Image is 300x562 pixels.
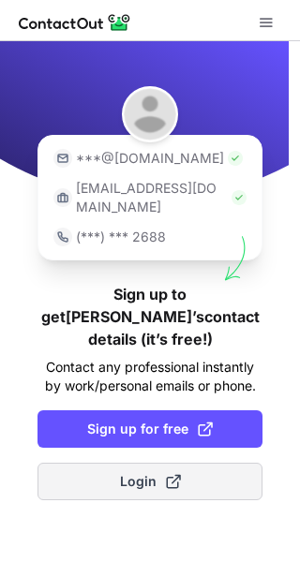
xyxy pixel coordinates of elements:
[37,410,262,448] button: Sign up for free
[76,179,228,216] p: [EMAIL_ADDRESS][DOMAIN_NAME]
[19,11,131,34] img: ContactOut v5.3.10
[53,149,72,168] img: https://contactout.com/extension/app/static/media/login-email-icon.f64bce713bb5cd1896fef81aa7b14a...
[232,190,247,205] img: Check Icon
[53,228,72,246] img: https://contactout.com/extension/app/static/media/login-phone-icon.bacfcb865e29de816d437549d7f4cb...
[87,420,213,438] span: Sign up for free
[37,283,262,350] h1: Sign up to get [PERSON_NAME]’s contact details (it’s free!)
[76,149,224,168] p: ***@[DOMAIN_NAME]
[53,188,72,207] img: https://contactout.com/extension/app/static/media/login-work-icon.638a5007170bc45168077fde17b29a1...
[37,358,262,395] p: Contact any professional instantly by work/personal emails or phone.
[122,86,178,142] img: Ketan Sanghvi
[228,151,243,166] img: Check Icon
[120,472,181,491] span: Login
[37,463,262,500] button: Login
